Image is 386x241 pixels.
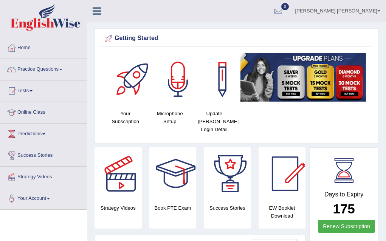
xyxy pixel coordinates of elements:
b: 175 [333,201,355,216]
h4: Success Stories [204,204,251,212]
a: Predictions [0,124,87,142]
div: Getting Started [103,33,370,44]
h4: Strategy Videos [95,204,142,212]
a: Tests [0,80,87,99]
a: Practice Questions [0,59,87,78]
h4: EW Booklet Download [259,204,306,220]
h4: Microphone Setup [152,110,189,125]
a: Your Account [0,188,87,207]
a: Home [0,37,87,56]
a: Online Class [0,102,87,121]
a: Strategy Videos [0,167,87,185]
h4: Update [PERSON_NAME] Login Detail [196,110,233,133]
img: small5.jpg [240,53,366,102]
a: Success Stories [0,145,87,164]
h4: Book PTE Exam [149,204,197,212]
a: Renew Subscription [318,220,375,233]
h4: Days to Expiry [318,191,370,198]
h4: Your Subscription [107,110,144,125]
span: 0 [281,3,289,10]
